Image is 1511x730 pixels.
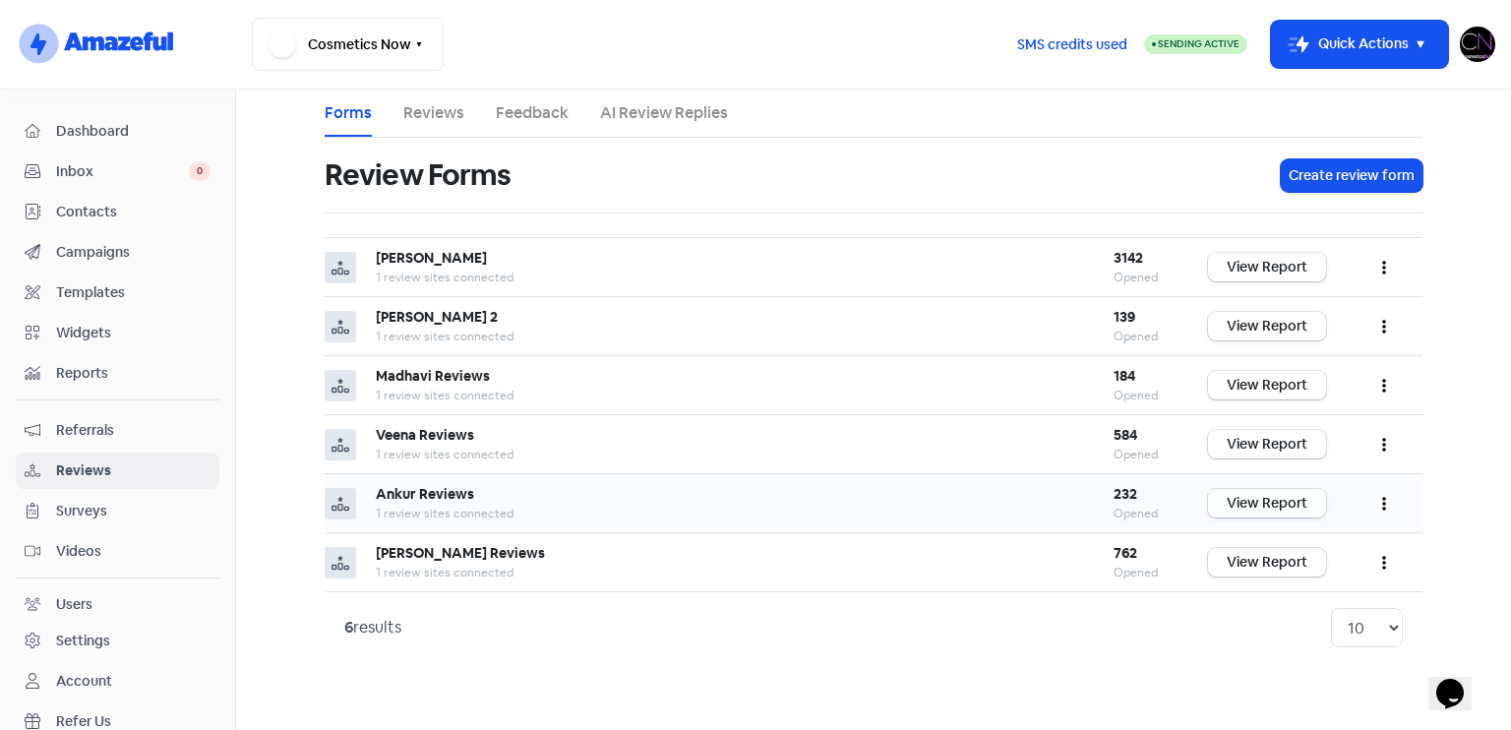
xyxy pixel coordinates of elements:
[16,355,219,392] a: Reports
[16,663,219,700] a: Account
[1114,564,1169,581] div: Opened
[16,493,219,529] a: Surveys
[56,161,189,182] span: Inbox
[600,101,728,125] a: AI Review Replies
[376,447,514,462] span: 1 review sites connected
[376,367,490,385] b: Madhavi Reviews
[252,18,444,71] button: Cosmetics Now
[1000,32,1144,53] a: SMS credits used
[1114,544,1137,562] b: 762
[376,329,514,344] span: 1 review sites connected
[1114,249,1143,267] b: 3142
[189,161,211,181] span: 0
[376,565,514,580] span: 1 review sites connected
[376,388,514,403] span: 1 review sites connected
[1017,34,1127,55] span: SMS credits used
[16,412,219,449] a: Referrals
[376,426,474,444] b: Veena Reviews
[16,315,219,351] a: Widgets
[1208,253,1326,281] a: View Report
[1114,446,1169,463] div: Opened
[56,501,211,521] span: Surveys
[1208,312,1326,340] a: View Report
[1114,367,1135,385] b: 184
[1208,489,1326,517] a: View Report
[1114,426,1137,444] b: 584
[16,623,219,659] a: Settings
[403,101,464,125] a: Reviews
[56,594,92,615] div: Users
[16,194,219,230] a: Contacts
[56,282,211,303] span: Templates
[1208,548,1326,577] a: View Report
[344,616,401,639] div: results
[344,617,353,638] strong: 6
[376,485,474,503] b: Ankur Reviews
[1114,328,1169,345] div: Opened
[16,586,219,623] a: Users
[16,234,219,271] a: Campaigns
[376,506,514,521] span: 1 review sites connected
[1158,37,1239,50] span: Sending Active
[56,363,211,384] span: Reports
[56,671,112,692] div: Account
[1428,651,1491,710] iframe: chat widget
[1114,387,1169,404] div: Opened
[16,533,219,570] a: Videos
[1208,371,1326,399] a: View Report
[1114,269,1169,286] div: Opened
[1114,308,1135,326] b: 139
[56,460,211,481] span: Reviews
[56,541,211,562] span: Videos
[496,101,569,125] a: Feedback
[1208,430,1326,458] a: View Report
[1114,485,1137,503] b: 232
[56,242,211,263] span: Campaigns
[16,453,219,489] a: Reviews
[1271,21,1448,68] button: Quick Actions
[16,274,219,311] a: Templates
[376,544,545,562] b: [PERSON_NAME] Reviews
[325,101,372,125] a: Forms
[56,323,211,343] span: Widgets
[325,144,511,207] h1: Review Forms
[56,202,211,222] span: Contacts
[376,270,514,285] span: 1 review sites connected
[1460,27,1495,62] img: User
[1144,32,1247,56] a: Sending Active
[56,121,211,142] span: Dashboard
[376,308,498,326] b: [PERSON_NAME] 2
[1281,159,1422,192] button: Create review form
[1114,505,1169,522] div: Opened
[16,113,219,150] a: Dashboard
[376,249,487,267] b: [PERSON_NAME]
[56,420,211,441] span: Referrals
[56,631,110,651] div: Settings
[16,153,219,190] a: Inbox 0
